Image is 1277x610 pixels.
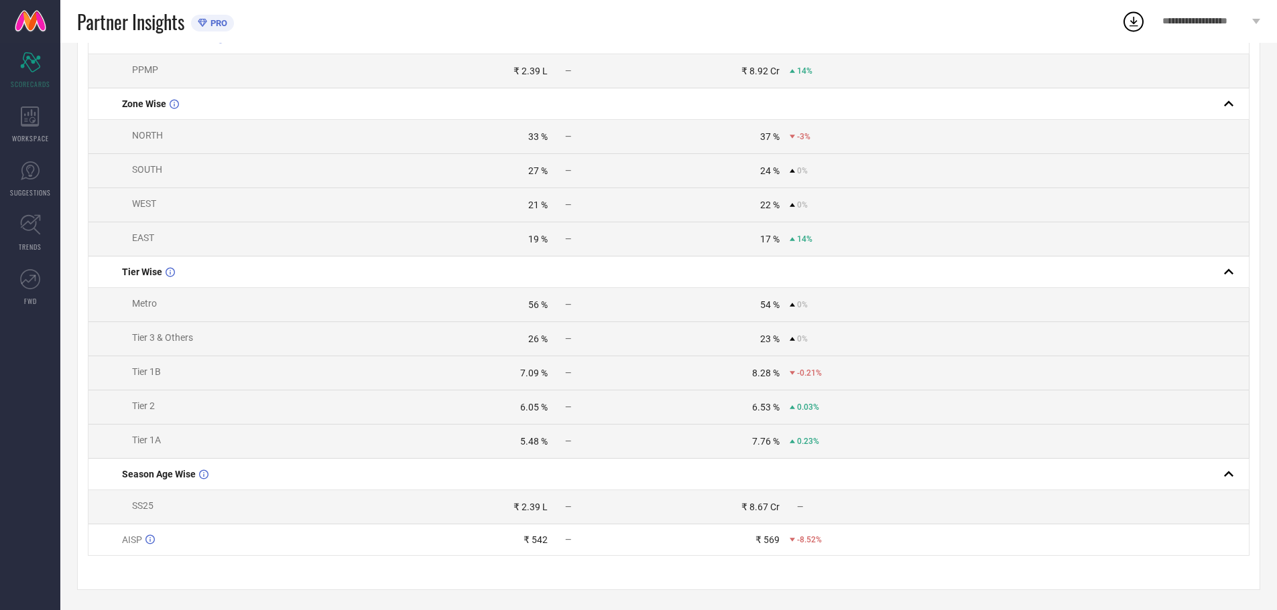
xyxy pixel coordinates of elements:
[565,66,571,76] span: —
[565,402,571,412] span: —
[565,300,571,309] span: —
[528,165,548,176] div: 27 %
[797,200,808,210] span: 0%
[528,299,548,310] div: 56 %
[755,534,780,545] div: ₹ 569
[760,131,780,142] div: 37 %
[797,234,812,244] span: 14%
[797,502,803,512] span: —
[132,435,161,445] span: Tier 1A
[132,298,157,309] span: Metro
[528,131,548,142] div: 33 %
[565,535,571,544] span: —
[760,200,780,210] div: 22 %
[797,368,822,378] span: -0.21%
[520,436,548,447] div: 5.48 %
[132,232,154,243] span: EAST
[122,98,166,109] span: Zone Wise
[797,402,819,412] span: 0.03%
[797,166,808,175] span: 0%
[752,368,780,378] div: 8.28 %
[524,534,548,545] div: ₹ 542
[565,334,571,344] span: —
[132,130,163,141] span: NORTH
[797,535,822,544] span: -8.52%
[565,166,571,175] span: —
[132,332,193,343] span: Tier 3 & Others
[77,8,184,35] span: Partner Insights
[207,18,227,28] span: PRO
[797,66,812,76] span: 14%
[752,402,780,412] div: 6.53 %
[741,502,780,512] div: ₹ 8.67 Cr
[132,198,156,209] span: WEST
[760,165,780,176] div: 24 %
[513,66,548,76] div: ₹ 2.39 L
[132,366,161,377] span: Tier 1B
[513,502,548,512] div: ₹ 2.39 L
[797,132,810,141] span: -3%
[1121,9,1146,33] div: Open download list
[565,502,571,512] span: —
[797,334,808,344] span: 0%
[132,500,154,511] span: SS25
[11,79,50,89] span: SCORECARDS
[19,242,42,252] span: TRENDS
[760,234,780,244] div: 17 %
[752,436,780,447] div: 7.76 %
[528,200,548,210] div: 21 %
[132,164,162,175] span: SOUTH
[565,200,571,210] span: —
[797,437,819,446] span: 0.23%
[797,300,808,309] span: 0%
[741,66,780,76] div: ₹ 8.92 Cr
[132,64,158,75] span: PPMP
[24,296,37,306] span: FWD
[12,133,49,143] span: WORKSPACE
[760,333,780,344] div: 23 %
[528,234,548,244] div: 19 %
[565,234,571,244] span: —
[10,187,51,198] span: SUGGESTIONS
[528,333,548,344] div: 26 %
[132,400,155,411] span: Tier 2
[760,299,780,310] div: 54 %
[122,534,142,545] span: AISP
[520,368,548,378] div: 7.09 %
[565,132,571,141] span: —
[122,469,196,479] span: Season Age Wise
[565,368,571,378] span: —
[565,437,571,446] span: —
[122,266,162,277] span: Tier Wise
[520,402,548,412] div: 6.05 %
